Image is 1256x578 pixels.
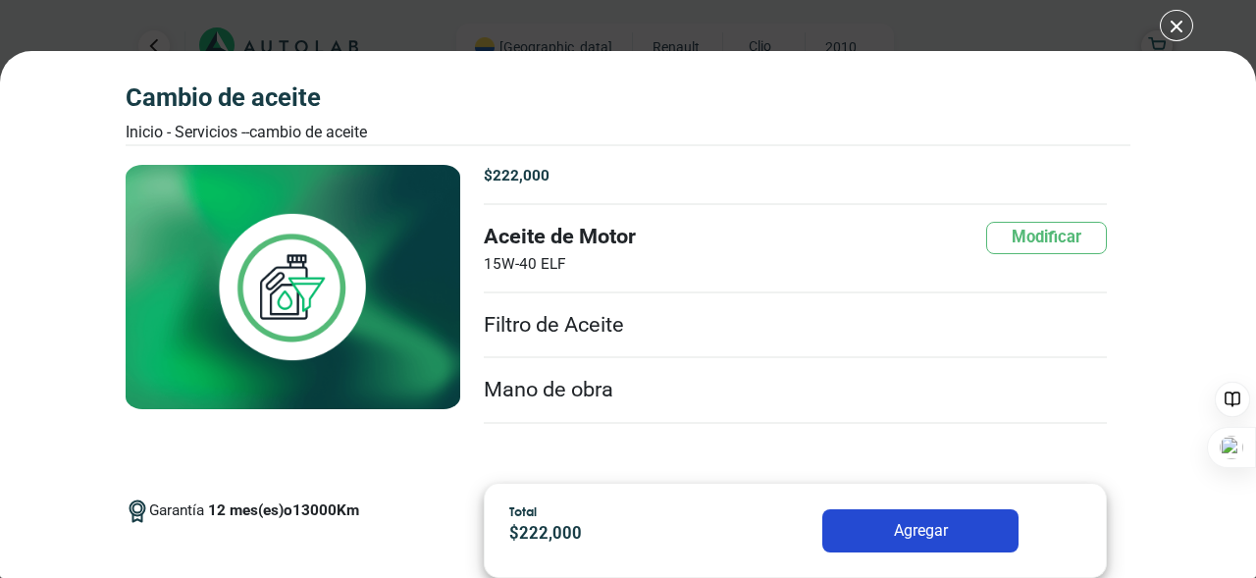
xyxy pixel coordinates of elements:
[822,509,1019,552] button: Agregar
[484,165,1107,187] p: $ 222,000
[484,253,636,276] span: 15W-40 ELF
[126,121,367,144] div: Inicio - Servicios - -
[249,123,367,141] font: CAMBIO DE ACEITE
[484,221,636,253] font: Aceite de Motor
[149,499,359,538] span: Garantía
[484,293,1107,359] li: Filtro de Aceite
[126,82,367,113] h3: CAMBIO DE ACEITE
[986,222,1107,254] button: Modificar
[509,503,537,519] span: Total
[484,358,1107,424] li: Mano de obra
[509,522,730,547] p: $ 222,000
[208,499,359,522] p: 12 mes(es) o 13000 Km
